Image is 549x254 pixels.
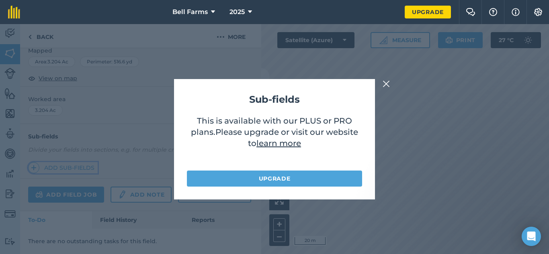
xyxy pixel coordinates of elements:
img: Two speech bubbles overlapping with the left bubble in the forefront [466,8,475,16]
img: fieldmargin Logo [8,6,20,18]
img: A question mark icon [488,8,498,16]
h2: Sub-fields [187,92,362,107]
div: Open Intercom Messenger [522,227,541,246]
a: Upgrade [405,6,451,18]
a: learn more [256,138,301,148]
span: 2025 [229,7,245,17]
span: Please upgrade or visit our website to [215,127,358,148]
span: Bell Farms [172,7,208,17]
img: svg+xml;base64,PHN2ZyB4bWxucz0iaHR0cDovL3d3dy53My5vcmcvMjAwMC9zdmciIHdpZHRoPSIxNyIgaGVpZ2h0PSIxNy... [512,7,520,17]
a: Upgrade [187,171,362,187]
img: svg+xml;base64,PHN2ZyB4bWxucz0iaHR0cDovL3d3dy53My5vcmcvMjAwMC9zdmciIHdpZHRoPSIyMiIgaGVpZ2h0PSIzMC... [383,79,390,89]
p: This is available with our PLUS or PRO plans . [187,115,362,163]
img: A cog icon [533,8,543,16]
